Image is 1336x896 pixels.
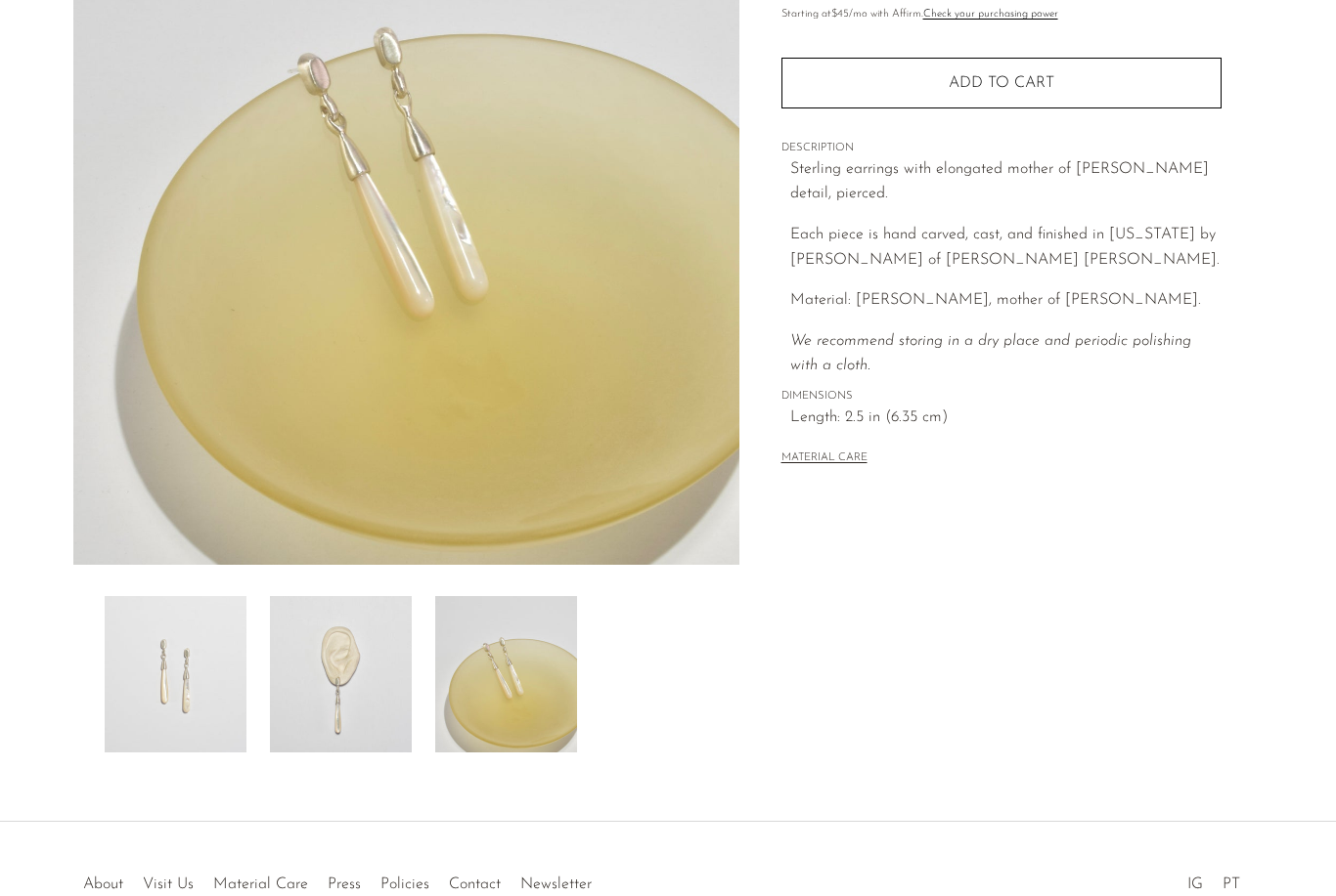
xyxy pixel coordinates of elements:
[105,596,246,752] img: Mother of Pearl Drop Earrings
[790,161,1209,202] span: Sterling earrings with elongated mother of [PERSON_NAME] detail, pierced.
[781,140,1222,157] span: DESCRIPTION
[781,451,868,466] button: MATERIAL CARE
[790,405,1222,431] span: Length: 2.5 in (6.35 cm)
[949,75,1054,91] span: Add to cart
[1223,876,1240,892] a: PT
[1187,876,1203,892] a: IG
[790,333,1191,374] i: We recommend storing in a dry place and periodic polishing with a cloth.
[380,876,429,892] a: Policies
[923,9,1058,20] a: Check your purchasing power - Learn more about Affirm Financing (opens in modal)
[781,388,1222,405] span: DIMENSIONS
[270,596,412,752] img: Mother of Pearl Drop Earrings
[435,596,577,752] img: Mother of Pearl Drop Earrings
[328,876,361,892] a: Press
[831,9,849,20] span: $45
[790,288,1222,314] p: Material: [PERSON_NAME], mother of [PERSON_NAME].
[83,876,123,892] a: About
[781,58,1222,108] button: Add to cart
[781,6,1222,23] p: Starting at /mo with Affirm.
[790,223,1222,273] p: Each piece is hand carved, cast, and finished in [US_STATE] by [PERSON_NAME] of [PERSON_NAME] [PE...
[449,876,501,892] a: Contact
[213,876,308,892] a: Material Care
[143,876,194,892] a: Visit Us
